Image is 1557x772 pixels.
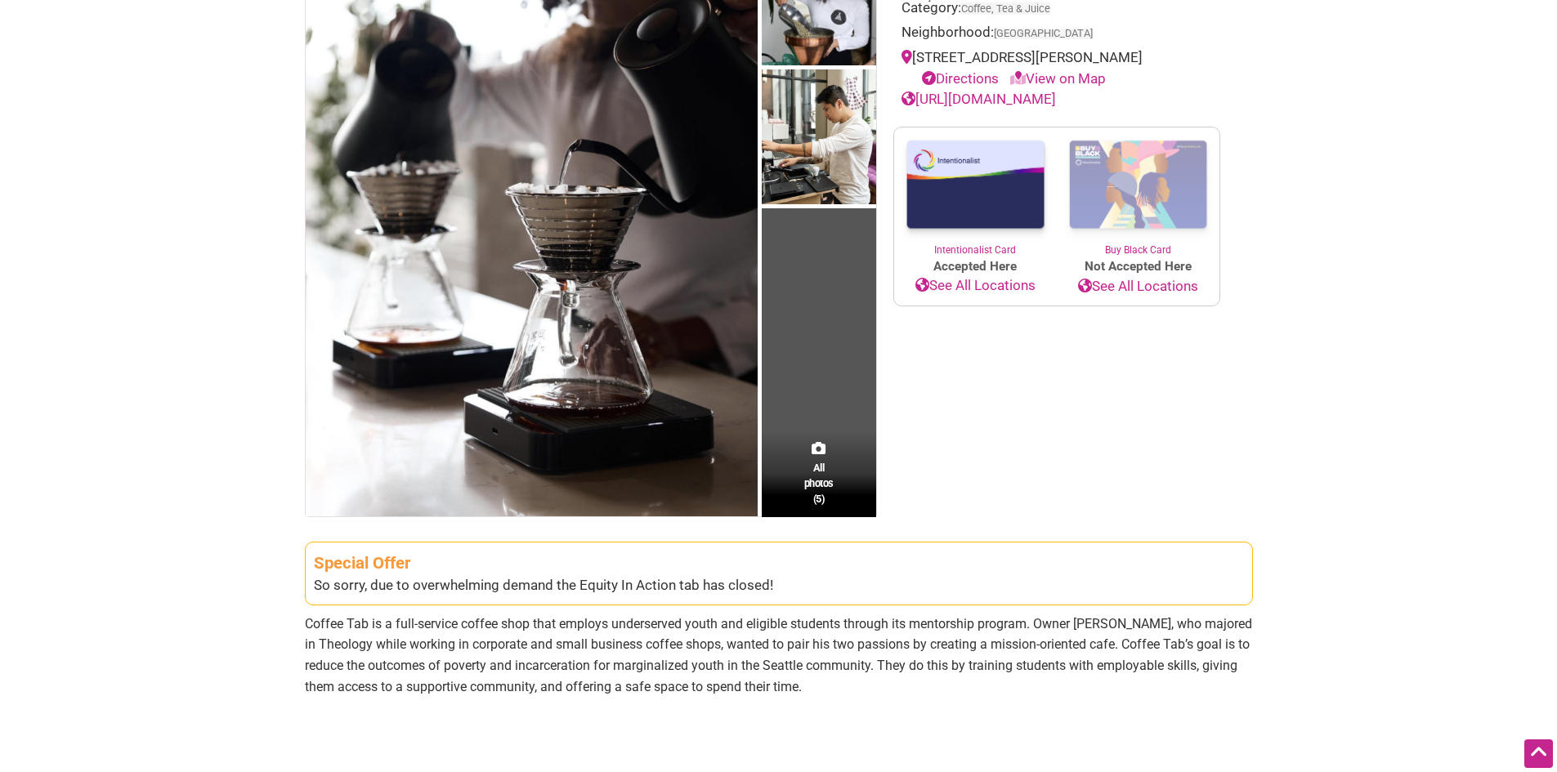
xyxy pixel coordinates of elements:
[1057,127,1219,243] img: Buy Black Card
[994,29,1093,39] span: [GEOGRAPHIC_DATA]
[1524,739,1553,768] div: Scroll Back to Top
[902,22,1212,47] div: Neighborhood:
[1010,70,1106,87] a: View on Map
[902,47,1212,89] div: [STREET_ADDRESS][PERSON_NAME]
[894,127,1057,243] img: Intentionalist Card
[314,551,1244,576] div: Special Offer
[804,460,834,506] span: All photos (5)
[894,275,1057,297] a: See All Locations
[314,575,1244,596] div: So sorry, due to overwhelming demand the Equity In Action tab has closed!
[1057,127,1219,258] a: Buy Black Card
[1057,257,1219,276] span: Not Accepted Here
[894,257,1057,276] span: Accepted Here
[762,69,876,208] img: Coffee Tab owner Johnathan Tran making coffee
[894,127,1057,257] a: Intentionalist Card
[902,91,1056,107] a: [URL][DOMAIN_NAME]
[961,2,1050,15] a: Coffee, Tea & Juice
[922,70,999,87] a: Directions
[1057,276,1219,297] a: See All Locations
[305,614,1253,697] p: Coffee Tab is a full-service coffee shop that employs underserved youth and eligible students thr...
